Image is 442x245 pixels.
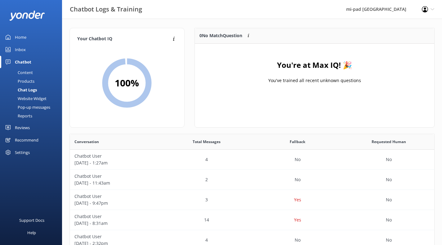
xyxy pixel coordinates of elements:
a: Pop-up messages [4,103,62,112]
p: 14 [204,217,209,223]
div: row [70,170,434,190]
p: No [295,176,301,183]
div: Website Widget [4,94,47,103]
div: Home [15,31,26,43]
div: Recommend [15,134,38,146]
div: Help [27,226,36,239]
p: [DATE] - 11:43am [74,180,156,186]
div: Reports [4,112,32,120]
div: Products [4,77,34,85]
p: 4 [205,156,208,163]
img: yonder-white-logo.png [9,11,45,21]
a: Website Widget [4,94,62,103]
span: Fallback [290,139,305,145]
h3: Chatbot Logs & Training [70,4,142,14]
p: No [386,217,392,223]
div: row [70,150,434,170]
div: grid [195,44,434,106]
div: Content [4,68,33,77]
p: No [386,156,392,163]
p: [DATE] - 9:47pm [74,200,156,207]
p: Chatbot User [74,173,156,180]
span: Requested Human [372,139,406,145]
p: Chatbot User [74,153,156,160]
p: 3 [205,196,208,203]
a: Content [4,68,62,77]
span: Conversation [74,139,99,145]
div: Settings [15,146,30,159]
p: [DATE] - 1:27am [74,160,156,166]
div: Reviews [15,121,30,134]
div: Chat Logs [4,85,37,94]
p: Chatbot User [74,193,156,200]
h2: 100 % [115,76,139,90]
p: No [386,237,392,243]
p: 2 [205,176,208,183]
p: 0 No Match Question [199,32,242,39]
div: Chatbot [15,56,31,68]
p: No [386,196,392,203]
p: No [295,156,301,163]
a: Chat Logs [4,85,62,94]
a: Reports [4,112,62,120]
p: 4 [205,237,208,243]
h4: Your Chatbot IQ [77,36,171,42]
div: Support Docs [19,214,44,226]
p: No [386,176,392,183]
div: row [70,210,434,230]
a: Products [4,77,62,85]
p: Chatbot User [74,233,156,240]
p: Yes [294,196,301,203]
p: [DATE] - 8:31am [74,220,156,227]
div: Inbox [15,43,26,56]
p: No [295,237,301,243]
div: row [70,190,434,210]
span: Total Messages [193,139,221,145]
p: You've trained all recent unknown questions [268,77,361,84]
h4: You're at Max IQ! 🎉 [277,59,352,71]
p: Yes [294,217,301,223]
p: Chatbot User [74,213,156,220]
div: Pop-up messages [4,103,50,112]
